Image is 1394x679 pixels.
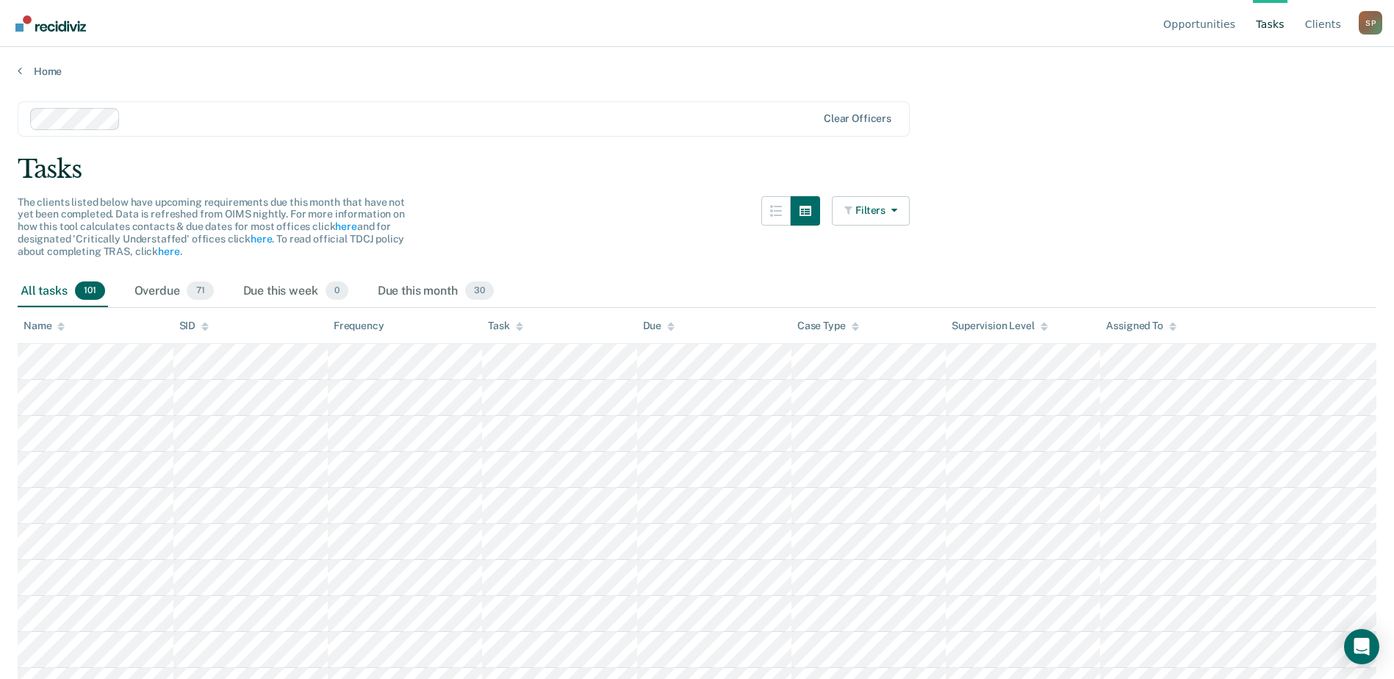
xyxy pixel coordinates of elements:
div: Open Intercom Messenger [1344,629,1379,664]
a: Home [18,65,1376,78]
div: Due this month30 [375,276,497,308]
div: Assigned To [1106,320,1176,332]
div: Name [24,320,65,332]
div: Task [488,320,522,332]
div: Case Type [797,320,859,332]
div: SID [179,320,209,332]
div: Frequency [334,320,384,332]
span: 0 [326,281,348,301]
span: 101 [75,281,105,301]
img: Recidiviz [15,15,86,32]
a: here [158,245,179,257]
span: 71 [187,281,213,301]
div: Tasks [18,154,1376,184]
div: Overdue71 [132,276,217,308]
button: Profile dropdown button [1359,11,1382,35]
div: Supervision Level [952,320,1048,332]
span: The clients listed below have upcoming requirements due this month that have not yet been complet... [18,196,405,257]
div: Due [643,320,675,332]
div: S P [1359,11,1382,35]
span: 30 [465,281,494,301]
button: Filters [832,196,910,226]
div: Due this week0 [240,276,351,308]
a: here [335,220,356,232]
div: All tasks101 [18,276,108,308]
div: Clear officers [824,112,891,125]
a: here [251,233,272,245]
